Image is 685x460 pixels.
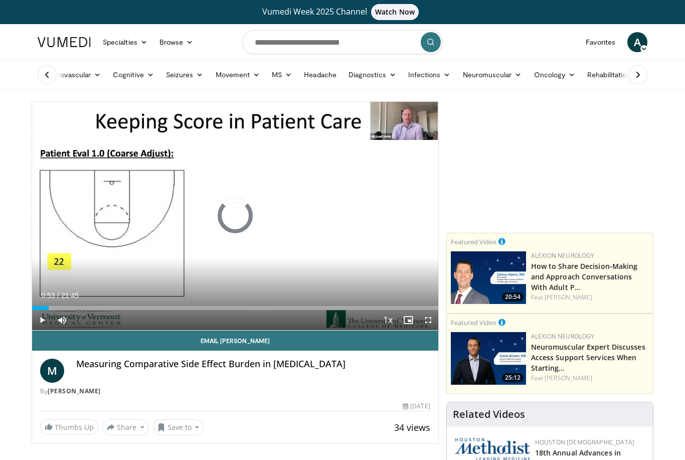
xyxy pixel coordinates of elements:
video-js: Video Player [32,102,438,331]
small: Featured Video [451,237,496,246]
a: Neuromuscular Expert Discusses Access Support Services When Starting… [531,342,645,373]
button: Play [32,310,52,330]
span: 0:53 [41,291,55,299]
div: [DATE] [403,402,430,411]
iframe: Advertisement [474,101,625,227]
a: Neuromuscular [457,65,528,85]
img: 2bf2d289-411f-4b07-ae83-8201e53ce944.png.150x105_q85_crop-smart_upscale.png [451,251,526,304]
img: 2b05e332-28e1-4d48-9f23-7cad04c9557c.png.150x105_q85_crop-smart_upscale.jpg [451,332,526,385]
a: A [627,32,647,52]
button: Fullscreen [418,310,438,330]
input: Search topics, interventions [242,30,443,54]
span: 20:54 [502,292,524,301]
button: Playback Rate [378,310,398,330]
span: Vumedi Week 2025 Channel [262,6,423,17]
h4: Related Videos [453,408,525,420]
div: Feat. [531,374,649,383]
div: By [40,387,430,396]
span: 21:45 [61,291,79,299]
a: Rehabilitation [581,65,636,85]
h4: Measuring Comparative Side Effect Burden in [MEDICAL_DATA] [76,359,430,370]
button: Share [102,419,149,435]
button: Save to [153,419,204,435]
a: Oncology [528,65,582,85]
a: MS [266,65,298,85]
a: Alexion Neurology [531,251,595,260]
span: / [57,291,59,299]
a: Favorites [580,32,621,52]
a: Alexion Neurology [531,332,595,341]
span: 34 views [394,421,430,433]
a: [PERSON_NAME] [545,293,592,301]
a: M [40,359,64,383]
a: Specialties [97,32,153,52]
div: Progress Bar [32,306,438,310]
small: Featured Video [451,318,496,327]
a: Browse [153,32,200,52]
a: 25:12 [451,332,526,385]
a: Thumbs Up [40,419,98,435]
div: Feat. [531,293,649,302]
a: Email [PERSON_NAME] [32,331,438,351]
img: VuMedi Logo [38,37,91,47]
button: Mute [52,310,72,330]
span: Watch Now [371,4,419,20]
a: Diagnostics [342,65,402,85]
button: Enable picture-in-picture mode [398,310,418,330]
a: Houston [DEMOGRAPHIC_DATA] [535,438,634,446]
a: [PERSON_NAME] [48,387,101,395]
a: Headache [298,65,342,85]
span: 25:12 [502,373,524,382]
a: Cognitive [107,65,160,85]
a: Cerebrovascular [32,65,107,85]
a: Movement [210,65,266,85]
a: How to Share Decision-Making and Approach Conversations With Adult P… [531,261,638,292]
a: Infections [402,65,457,85]
a: 20:54 [451,251,526,304]
a: Seizures [160,65,210,85]
a: Vumedi Week 2025 ChannelWatch Now [39,4,646,20]
a: [PERSON_NAME] [545,374,592,382]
